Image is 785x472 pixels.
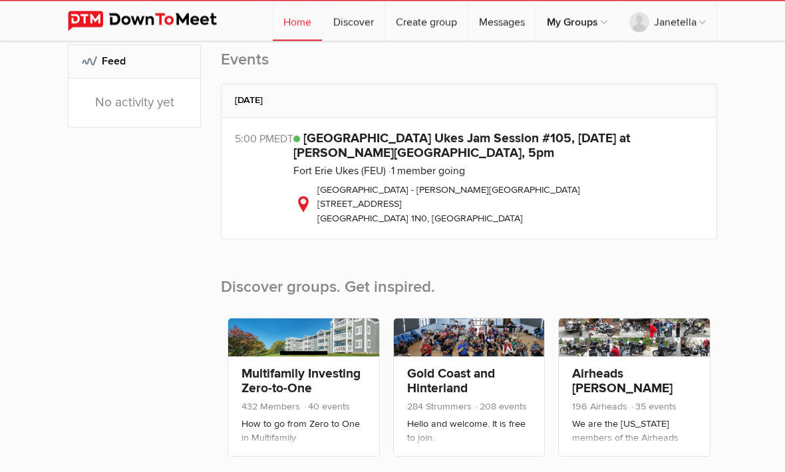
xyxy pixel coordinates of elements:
[274,133,293,146] span: America/New_York
[241,366,361,397] a: Multifamily Investing Zero-to-One
[69,79,200,128] div: No activity yet
[235,132,293,148] div: 5:00 PM
[235,85,703,117] h2: [DATE]
[241,402,300,413] span: 432 Members
[293,131,630,162] a: [GEOGRAPHIC_DATA] Ukes Jam Session #105, [DATE] at [PERSON_NAME][GEOGRAPHIC_DATA], 5pm
[389,165,465,178] span: 1 member going
[385,1,468,41] a: Create group
[474,402,527,413] span: 208 events
[221,50,717,84] h2: Events
[572,366,673,412] a: Airheads [PERSON_NAME] Club-[US_STATE]
[468,1,536,41] a: Messages
[619,1,716,41] a: Janetella
[68,11,237,31] img: DownToMeet
[293,183,703,227] div: [GEOGRAPHIC_DATA] - [PERSON_NAME][GEOGRAPHIC_DATA] [STREET_ADDRESS] [GEOGRAPHIC_DATA] 1N0, [GEOGR...
[630,402,677,413] span: 35 events
[572,402,627,413] span: 196 Airheads
[407,366,495,412] a: Gold Coast and Hinterland Strummers
[407,402,472,413] span: 284 Strummers
[303,402,350,413] span: 40 events
[273,1,322,41] a: Home
[536,1,618,41] a: My Groups
[82,46,187,78] h2: Feed
[323,1,385,41] a: Discover
[293,165,386,178] a: Fort Erie Ukes (FEU)
[221,256,717,312] h2: Discover groups. Get inspired.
